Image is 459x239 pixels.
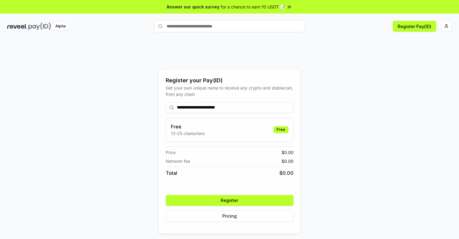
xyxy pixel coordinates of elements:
[7,23,27,30] img: reveel_dark
[282,158,294,164] span: $ 0.00
[166,158,190,164] span: Network fee
[166,76,294,85] div: Register your Pay(ID)
[282,149,294,156] span: $ 0.00
[29,23,51,30] img: pay_id
[393,21,436,32] button: Register Pay(ID)
[52,23,69,30] div: Alpha
[166,211,294,222] button: Pricing
[166,195,294,206] button: Register
[166,169,177,177] span: Total
[273,126,288,133] div: Free
[171,130,205,137] p: 13-25 characters
[166,149,176,156] span: Price
[279,169,294,177] span: $ 0.00
[171,123,205,130] h3: Free
[221,4,285,10] span: for a chance to earn 10 USDT 📝
[166,85,294,97] div: Get your own unique name to receive any crypto and stablecoin, from any chain
[167,4,220,10] span: Answer our quick survey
